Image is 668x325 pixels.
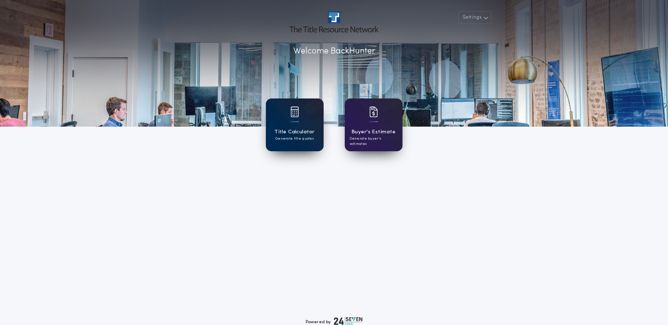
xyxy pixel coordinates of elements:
a: card iconTitle CalculatorGenerate title quotes [266,98,324,151]
a: card iconBuyer's EstimateGenerate buyer's estimates [345,98,402,151]
h1: Buyer's Estimate [351,128,395,136]
p: Welcome Back Hunter [293,45,375,58]
p: Generate title quotes [275,136,314,141]
img: card icon [369,107,378,117]
button: Settings [458,11,491,24]
img: card icon [291,107,299,117]
p: Generate buyer's estimates [350,136,398,147]
img: account-logo [289,11,378,32]
h1: Title Calculator [274,128,314,136]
